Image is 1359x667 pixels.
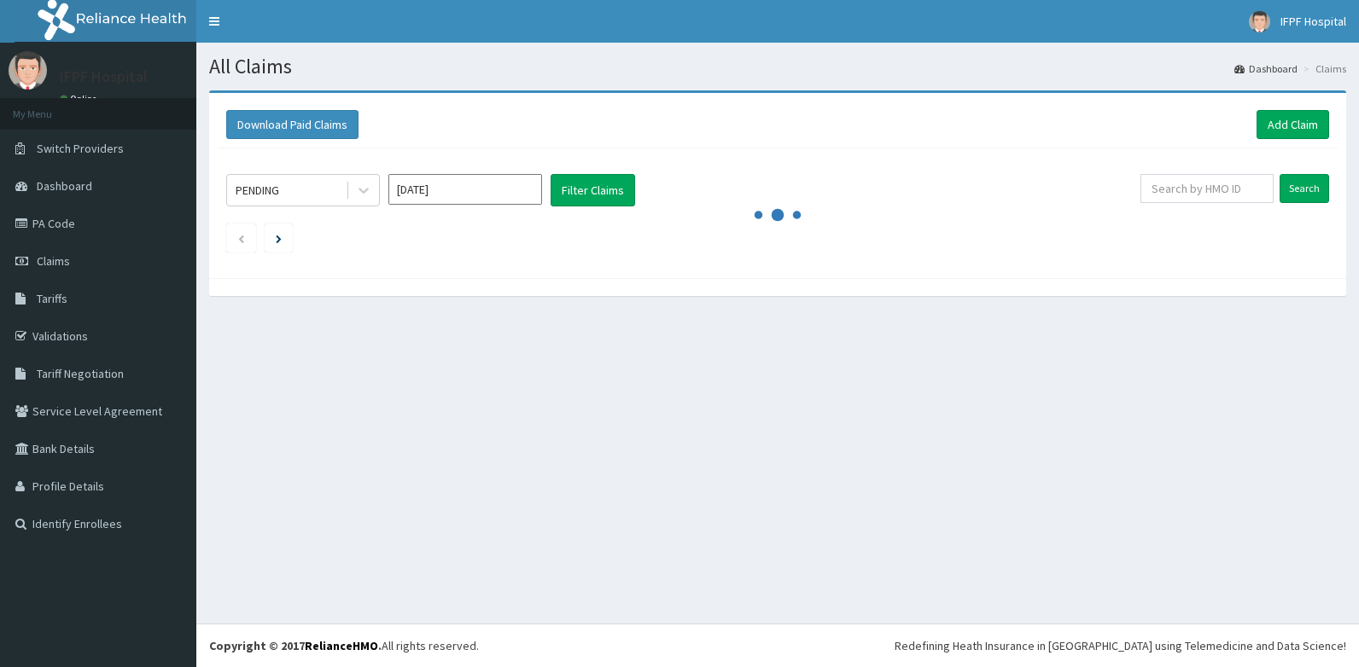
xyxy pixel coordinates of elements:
[226,110,359,139] button: Download Paid Claims
[551,174,635,206] button: Filter Claims
[388,174,542,205] input: Select Month and Year
[1249,11,1270,32] img: User Image
[37,366,124,381] span: Tariff Negotiation
[895,637,1346,654] div: Redefining Heath Insurance in [GEOGRAPHIC_DATA] using Telemedicine and Data Science!
[276,230,282,246] a: Next page
[209,638,382,653] strong: Copyright © 2017 .
[1280,174,1329,203] input: Search
[9,51,47,90] img: User Image
[37,253,70,269] span: Claims
[237,230,245,246] a: Previous page
[305,638,378,653] a: RelianceHMO
[37,178,92,194] span: Dashboard
[236,182,279,199] div: PENDING
[60,93,101,105] a: Online
[1234,61,1298,76] a: Dashboard
[1299,61,1346,76] li: Claims
[752,189,803,241] svg: audio-loading
[37,291,67,306] span: Tariffs
[1280,14,1346,29] span: IFPF Hospital
[1257,110,1329,139] a: Add Claim
[60,69,148,84] p: IFPF Hospital
[196,623,1359,667] footer: All rights reserved.
[37,141,124,156] span: Switch Providers
[1140,174,1274,203] input: Search by HMO ID
[209,55,1346,78] h1: All Claims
